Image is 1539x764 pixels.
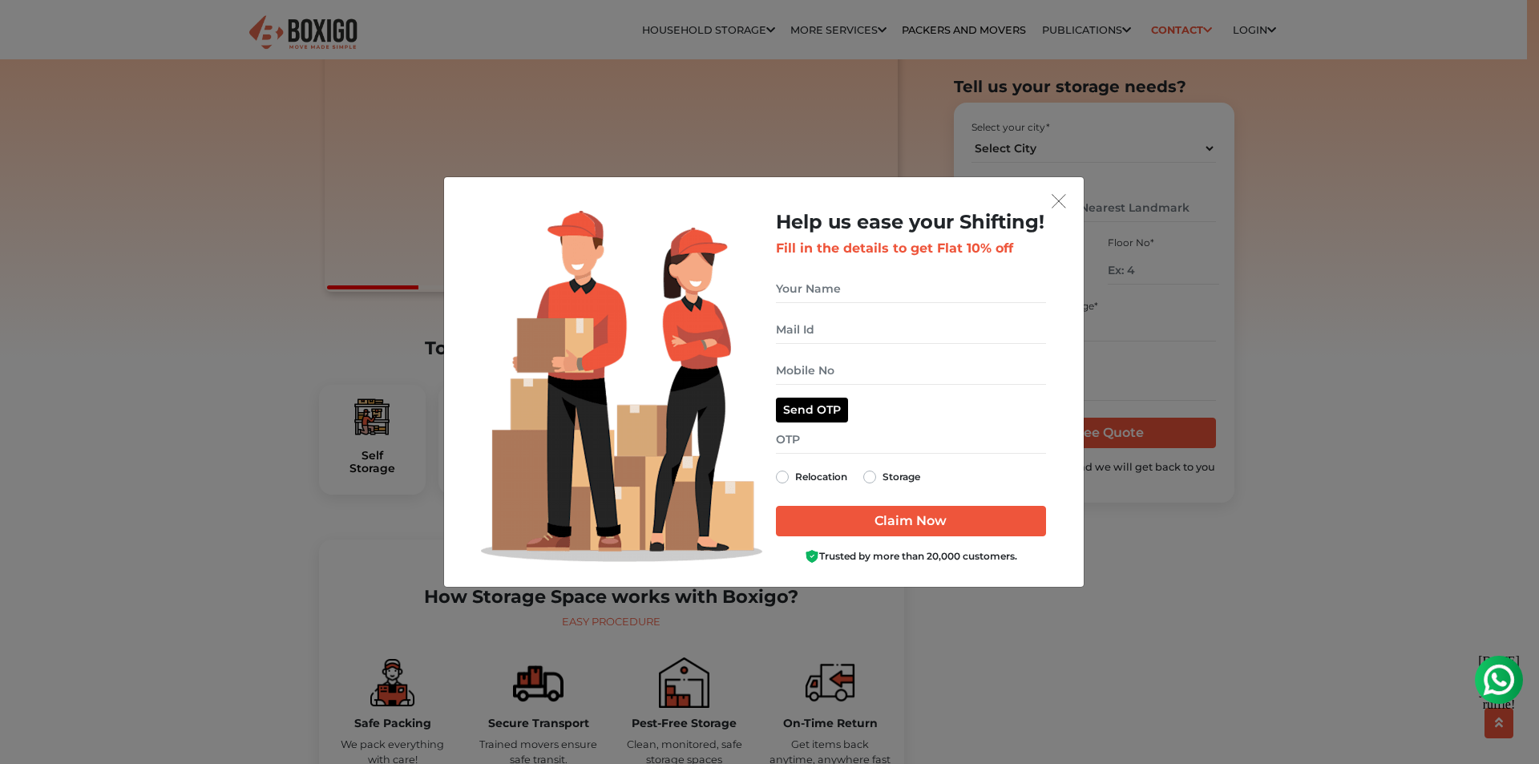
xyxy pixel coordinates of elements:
input: Claim Now [776,506,1046,536]
input: Your Name [776,275,1046,303]
label: Storage [883,467,920,487]
input: OTP [776,426,1046,454]
img: whatsapp-icon.svg [16,16,48,48]
input: Mobile No [776,357,1046,385]
div: [DATE] [DATE] you use ruffle! [6,6,58,64]
button: Send OTP [776,398,848,422]
img: Lead Welcome Image [481,211,763,562]
img: Boxigo Customer Shield [805,549,819,564]
img: exit [1052,194,1066,208]
div: Trusted by more than 20,000 customers. [776,549,1046,564]
input: Mail Id [776,316,1046,344]
label: Relocation [795,467,847,487]
h2: Help us ease your Shifting! [776,211,1046,234]
h3: Fill in the details to get Flat 10% off [776,241,1046,256]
